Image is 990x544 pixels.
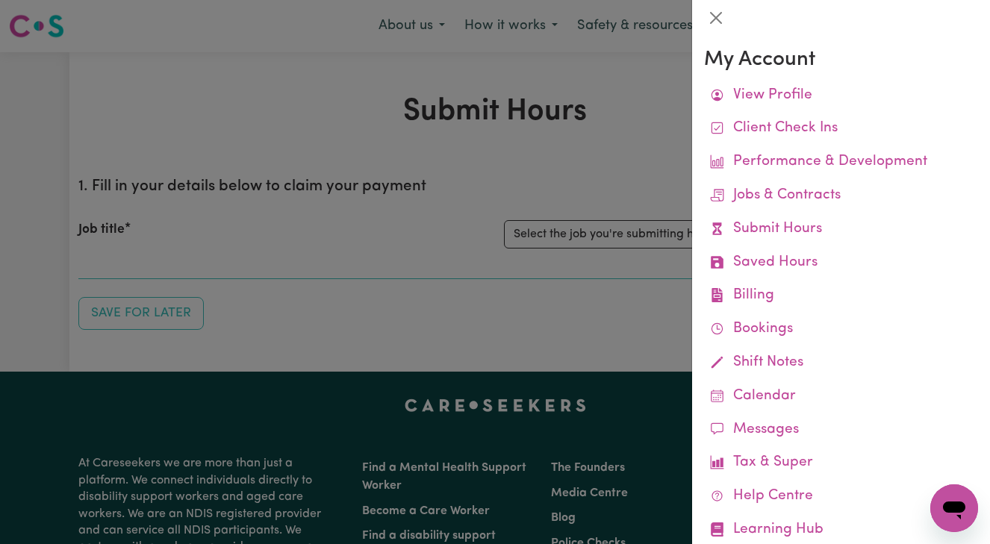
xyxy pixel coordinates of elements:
a: View Profile [704,79,978,113]
a: Saved Hours [704,246,978,280]
a: Submit Hours [704,213,978,246]
h3: My Account [704,48,978,73]
a: Help Centre [704,480,978,513]
a: Messages [704,413,978,447]
iframe: Button to launch messaging window [930,484,978,532]
a: Calendar [704,380,978,413]
a: Performance & Development [704,146,978,179]
a: Jobs & Contracts [704,179,978,213]
a: Client Check Ins [704,112,978,146]
a: Tax & Super [704,446,978,480]
a: Billing [704,279,978,313]
a: Shift Notes [704,346,978,380]
a: Bookings [704,313,978,346]
button: Close [704,6,728,30]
